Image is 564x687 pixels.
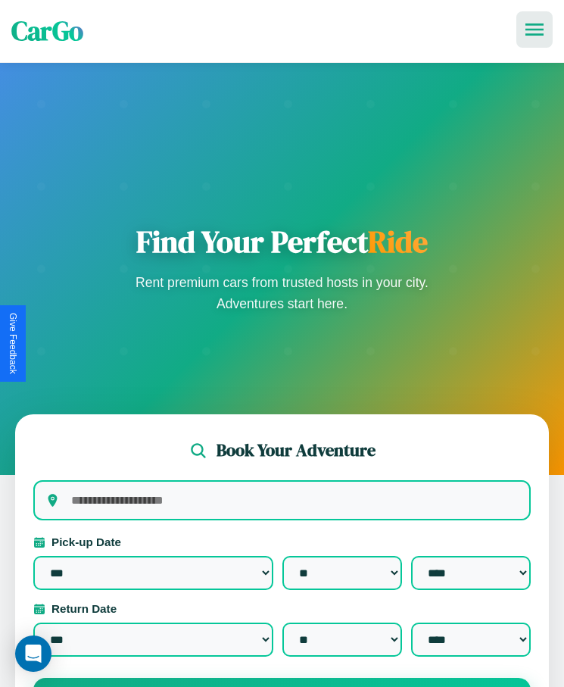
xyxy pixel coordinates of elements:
div: Give Feedback [8,313,18,374]
p: Rent premium cars from trusted hosts in your city. Adventures start here. [131,272,434,314]
div: Open Intercom Messenger [15,635,51,672]
span: Ride [368,221,428,262]
h1: Find Your Perfect [131,223,434,260]
label: Pick-up Date [33,536,531,548]
span: CarGo [11,13,83,49]
h2: Book Your Adventure [217,439,375,462]
label: Return Date [33,602,531,615]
